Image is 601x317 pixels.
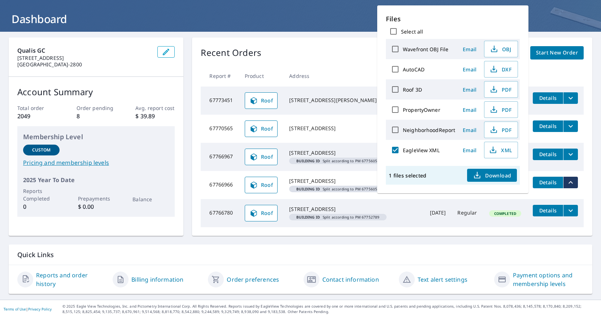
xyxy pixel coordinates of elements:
[23,132,169,142] p: Membership Level
[17,104,57,112] p: Total order
[32,147,51,153] p: Custom
[78,195,114,202] p: Prepayments
[201,171,239,199] td: 67766966
[17,250,584,259] p: Quick Links
[452,199,483,227] td: Regular
[458,84,481,95] button: Email
[403,86,422,93] label: Roof 3D
[17,55,152,61] p: [STREET_ADDRESS]
[17,112,57,120] p: 2049
[23,202,60,211] p: 0
[489,65,512,74] span: DXF
[490,211,521,216] span: Completed
[245,177,278,193] a: Roof
[461,127,478,133] span: Email
[489,105,512,114] span: PDF
[563,149,578,160] button: filesDropdownBtn-67766967
[289,149,418,157] div: [STREET_ADDRESS]
[461,147,478,154] span: Email
[135,112,175,120] p: $ 39.89
[533,177,563,188] button: detailsBtn-67766966
[245,205,278,221] a: Roof
[249,124,273,133] span: Roof
[283,65,424,87] th: Address
[296,187,320,191] em: Building ID
[249,96,273,105] span: Roof
[245,149,278,165] a: Roof
[458,64,481,75] button: Email
[245,120,278,137] a: Roof
[489,45,512,53] span: OBJ
[513,271,584,288] a: Payment options and membership levels
[201,143,239,171] td: 67766967
[386,14,520,24] p: Files
[78,202,114,211] p: $ 0.00
[132,195,169,203] p: Balance
[289,125,418,132] div: [STREET_ADDRESS]
[530,46,584,60] a: Start New Order
[403,46,448,53] label: Wavefront OBJ File
[36,271,107,288] a: Reports and order history
[289,177,418,185] div: [STREET_ADDRESS]
[131,275,183,284] a: Billing information
[403,147,440,154] label: EagleView XML
[563,177,578,188] button: filesDropdownBtn-67766966
[533,149,563,160] button: detailsBtn-67766967
[537,179,559,186] span: Details
[292,159,384,163] span: Split according to PM 67756058
[296,215,320,219] em: Building ID
[292,215,384,219] span: Split according to PM 67752789
[461,106,478,113] span: Email
[537,94,559,101] span: Details
[484,122,518,138] button: PDF
[484,81,518,98] button: PDF
[533,205,563,216] button: detailsBtn-67766780
[17,61,152,68] p: [GEOGRAPHIC_DATA]-2800
[201,65,239,87] th: Report #
[201,115,239,143] td: 67770565
[489,85,512,94] span: PDF
[77,104,116,112] p: Order pending
[403,106,440,113] label: PropertyOwner
[533,92,563,104] button: detailsBtn-67773451
[403,66,424,73] label: AutoCAD
[467,169,517,182] button: Download
[473,171,511,180] span: Download
[135,104,175,112] p: Avg. report cost
[239,65,284,87] th: Product
[23,187,60,202] p: Reports Completed
[23,176,169,184] p: 2025 Year To Date
[537,207,559,214] span: Details
[537,123,559,129] span: Details
[249,153,273,161] span: Roof
[201,46,261,60] p: Recent Orders
[9,12,592,26] h1: Dashboard
[484,41,518,57] button: OBJ
[484,142,518,158] button: XML
[563,205,578,216] button: filesDropdownBtn-67766780
[289,206,418,213] div: [STREET_ADDRESS]
[23,158,169,167] a: Pricing and membership levels
[322,275,379,284] a: Contact information
[458,104,481,115] button: Email
[4,307,52,311] p: |
[484,101,518,118] button: PDF
[563,92,578,104] button: filesDropdownBtn-67773451
[461,66,478,73] span: Email
[201,199,239,227] td: 67766780
[489,126,512,134] span: PDF
[458,124,481,136] button: Email
[227,275,279,284] a: Order preferences
[484,61,518,78] button: DXF
[296,159,320,163] em: Building ID
[17,46,152,55] p: Qualis GC
[461,86,478,93] span: Email
[533,120,563,132] button: detailsBtn-67770565
[4,307,26,312] a: Terms of Use
[461,46,478,53] span: Email
[401,28,423,35] label: Select all
[389,172,426,179] p: 1 files selected
[201,87,239,115] td: 67773451
[424,199,452,227] td: [DATE]
[563,120,578,132] button: filesDropdownBtn-67770565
